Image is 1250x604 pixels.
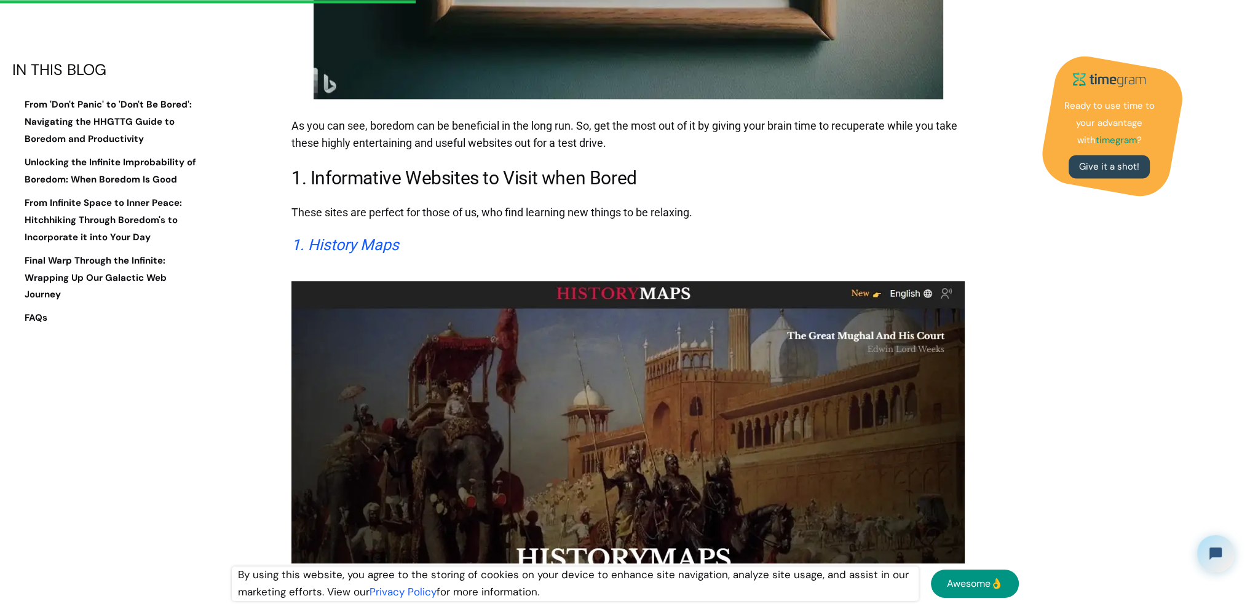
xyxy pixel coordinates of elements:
[12,253,197,304] a: Final Warp Through the Infinite: Wrapping Up Our Galactic Web Journey
[1096,134,1137,146] strong: timegram
[12,61,197,79] div: IN THIS BLOG
[291,198,965,227] p: These sites are perfect for those of us, who find learning new things to be relaxing.
[291,164,965,192] h3: 1. Informative Websites to Visit when Bored
[1060,98,1158,149] p: Ready to use time to your advantage with ?
[12,155,197,189] a: Unlocking the Infinite Improbability of Boredom: When Boredom Is Good
[232,567,919,601] div: By using this website, you agree to the storing of cookies on your device to enhance site navigat...
[1187,525,1244,582] iframe: Tidio Chat
[1069,155,1150,179] a: Give it a shot!
[12,97,197,149] a: From 'Don't Panic' to 'Don't Be Bored': Navigating the HHGTTG Guide to Boredom and Productivity
[291,236,399,254] a: 1. History Maps
[12,310,197,327] a: FAQs
[370,585,437,598] a: Privacy Policy
[931,570,1018,598] a: Awesome👌
[1066,68,1152,92] img: timegram logo
[12,195,197,246] a: From Infinite Space to Inner Peace: Hitchhiking Through Boredom's to Incorporate it into Your Day
[291,111,965,158] p: As you can see, boredom can be beneficial in the long run. So, get the most out of it by giving y...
